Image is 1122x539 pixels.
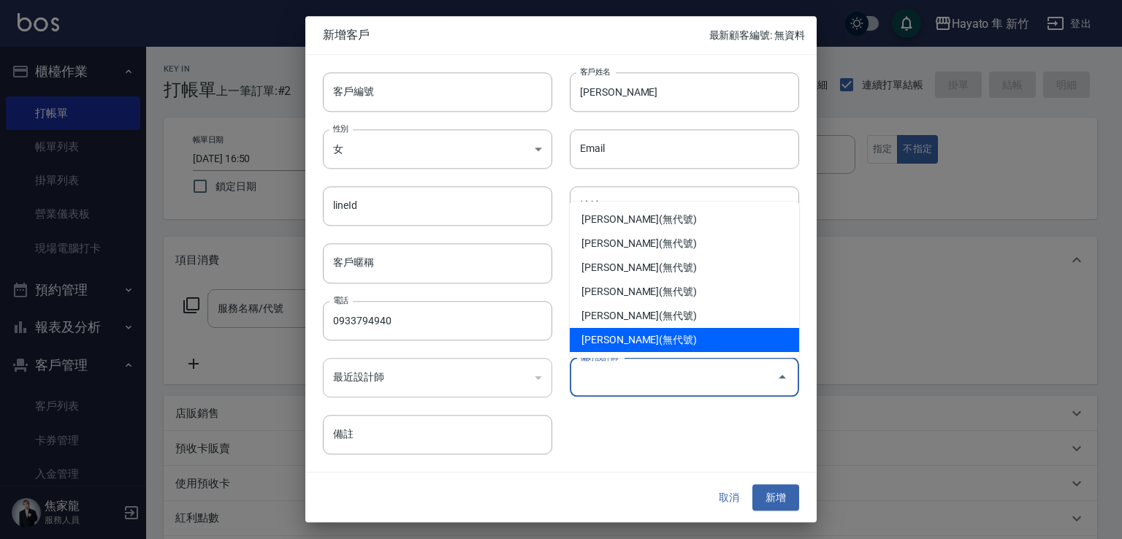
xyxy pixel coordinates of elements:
[333,123,348,134] label: 性別
[570,304,799,328] li: [PERSON_NAME](無代號)
[771,366,794,389] button: Close
[323,28,709,42] span: 新增客戶
[570,280,799,304] li: [PERSON_NAME](無代號)
[570,256,799,280] li: [PERSON_NAME](無代號)
[570,207,799,232] li: [PERSON_NAME](無代號)
[323,129,552,169] div: 女
[752,484,799,511] button: 新增
[706,484,752,511] button: 取消
[570,232,799,256] li: [PERSON_NAME](無代號)
[580,351,618,362] label: 偏好設計師
[570,328,799,352] li: [PERSON_NAME](無代號)
[580,66,611,77] label: 客戶姓名
[333,294,348,305] label: 電話
[709,28,805,43] p: 最新顧客編號: 無資料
